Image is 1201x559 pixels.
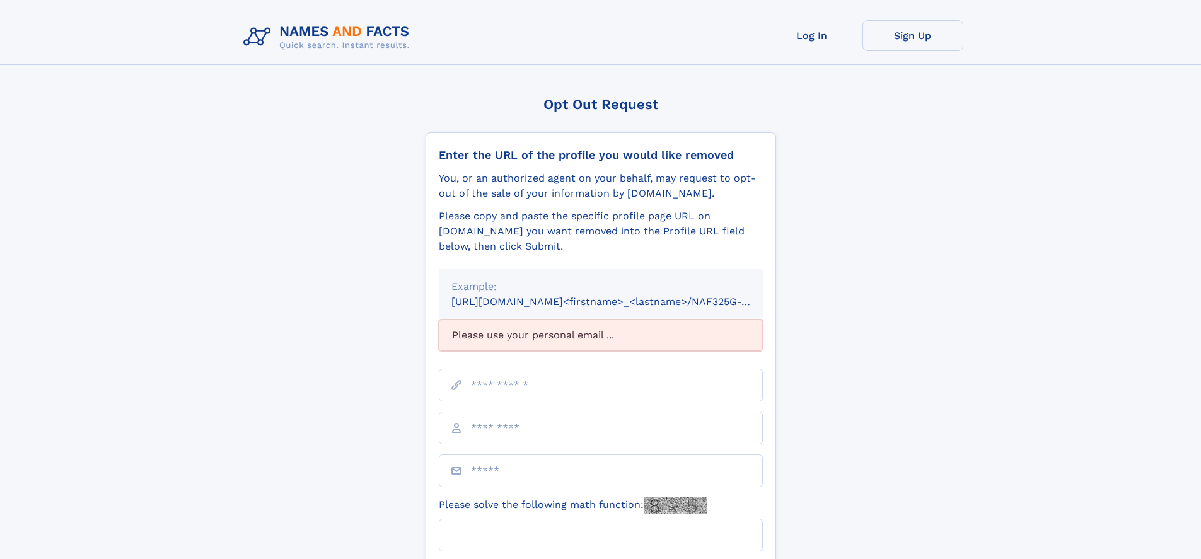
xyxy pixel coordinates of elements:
div: Enter the URL of the profile you would like removed [439,148,763,162]
div: Please copy and paste the specific profile page URL on [DOMAIN_NAME] you want removed into the Pr... [439,209,763,254]
label: Please solve the following math function: [439,497,707,514]
div: Opt Out Request [426,96,776,112]
a: Log In [762,20,862,51]
img: Logo Names and Facts [238,20,420,54]
div: Please use your personal email ... [439,320,763,351]
small: [URL][DOMAIN_NAME]<firstname>_<lastname>/NAF325G-xxxxxxxx [451,296,787,308]
div: Example: [451,279,750,294]
a: Sign Up [862,20,963,51]
div: You, or an authorized agent on your behalf, may request to opt-out of the sale of your informatio... [439,171,763,201]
